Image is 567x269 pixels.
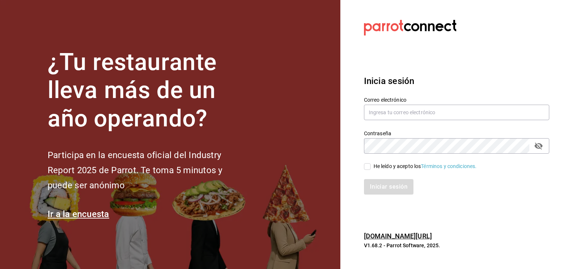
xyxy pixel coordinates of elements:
[364,130,549,136] label: Contraseña
[364,105,549,120] input: Ingresa tu correo electrónico
[48,209,109,219] a: Ir a la encuesta
[374,163,477,170] div: He leído y acepto los
[421,163,477,169] a: Términos y condiciones.
[48,48,247,133] h1: ¿Tu restaurante lleva más de un año operando?
[364,74,549,88] h3: Inicia sesión
[532,140,545,152] button: passwordField
[364,232,432,240] a: [DOMAIN_NAME][URL]
[364,97,549,102] label: Correo electrónico
[364,242,549,249] p: V1.68.2 - Parrot Software, 2025.
[48,148,247,193] h2: Participa en la encuesta oficial del Industry Report 2025 de Parrot. Te toma 5 minutos y puede se...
